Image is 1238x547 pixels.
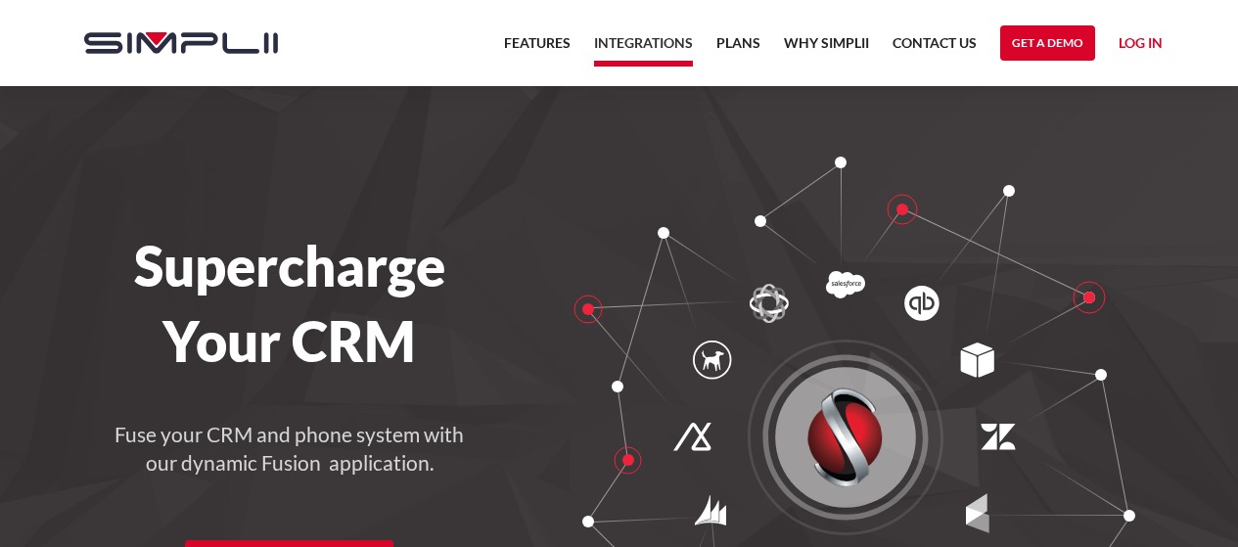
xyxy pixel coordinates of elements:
a: Why Simplii [784,31,869,67]
img: Simplii [84,32,278,54]
h1: Supercharge [65,233,516,298]
h4: Fuse your CRM and phone system with our dynamic Fusion application. [114,421,466,478]
a: Get a Demo [1000,25,1095,61]
a: Integrations [594,31,693,67]
a: Contact US [893,31,977,67]
a: Plans [716,31,760,67]
a: Features [504,31,571,67]
h1: Your CRM [65,308,516,374]
a: Log in [1119,31,1163,61]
